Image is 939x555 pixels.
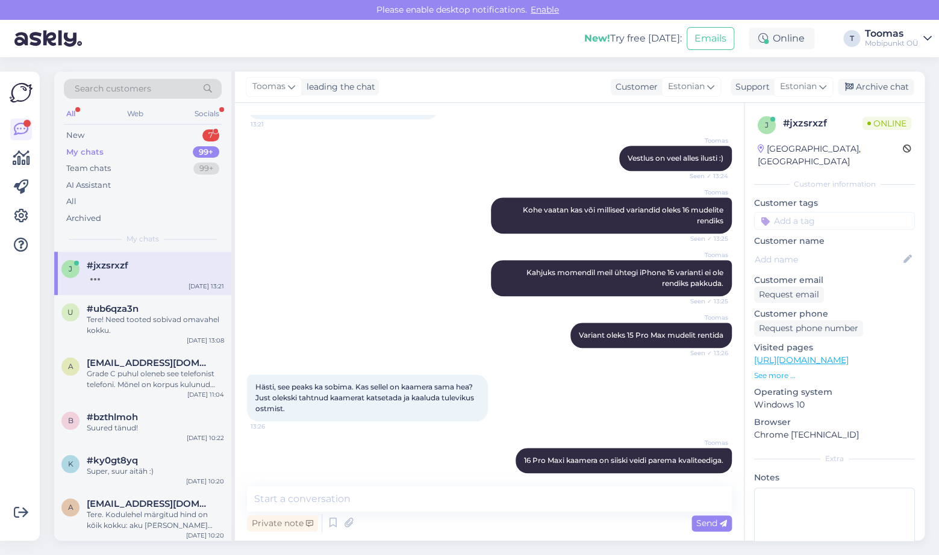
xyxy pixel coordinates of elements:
span: Online [863,117,911,130]
span: 13:21 [251,120,296,129]
div: [DATE] 11:04 [187,390,224,399]
span: Estonian [668,80,705,93]
div: Toomas [865,29,919,39]
div: Try free [DATE]: [584,31,682,46]
b: New! [584,33,610,44]
div: [DATE] 13:08 [187,336,224,345]
div: Super, suur aitäh :) [87,466,224,477]
div: Socials [192,106,222,122]
p: Browser [754,416,915,429]
img: Askly Logo [10,81,33,104]
input: Add a tag [754,212,915,230]
div: [GEOGRAPHIC_DATA], [GEOGRAPHIC_DATA] [758,143,903,168]
span: Seen ✓ 13:34 [683,474,728,483]
span: Toomas [683,188,728,197]
div: leading the chat [302,81,375,93]
div: Private note [247,515,318,532]
div: Web [125,106,146,122]
div: [DATE] 10:20 [186,477,224,486]
span: a [68,362,73,371]
div: 99+ [193,146,219,158]
p: Customer phone [754,308,915,320]
div: Extra [754,453,915,464]
div: Mobipunkt OÜ [865,39,919,48]
span: 16 Pro Maxi kaamera on siiski veidi parema kvaliteediga. [524,456,723,465]
a: ToomasMobipunkt OÜ [865,29,932,48]
span: #ub6qza3n [87,303,139,314]
div: Archived [66,212,101,225]
span: a [68,503,73,512]
span: #bzthlmoh [87,412,138,423]
span: Kohe vaatan kas või millised variandid oleks 16 mudelite rendiks [523,205,725,225]
div: AI Assistant [66,179,111,191]
span: Toomas [683,438,728,447]
span: Toomas [683,250,728,259]
div: [DATE] 13:21 [189,282,224,291]
p: Customer tags [754,197,915,209]
div: Online [749,28,814,49]
p: Windows 10 [754,398,915,411]
span: Send [696,518,727,529]
div: Team chats [66,163,111,175]
span: j [69,264,72,273]
span: Seen ✓ 13:24 [683,172,728,181]
span: Toomas [683,313,728,322]
div: Grade C puhul oleneb see telefonist telefoni. Mõnel on korpus kulunud kuid ekraan väga heas seisu... [87,368,224,390]
div: T [843,30,860,47]
span: Search customers [75,82,151,95]
div: Customer information [754,179,915,190]
div: Tere. Kodulehel märgitud hind on kõik kokku: aku [PERSON_NAME] vahetus. [87,509,224,531]
p: Chrome [TECHNICAL_ID] [754,429,915,441]
span: Vestlus on veel alles ilusti :) [628,153,723,163]
span: Toomas [252,80,285,93]
span: Kahjuks momendil meil ühtegi iPhone 16 varianti ei ole rendiks pakkuda. [526,268,725,288]
span: 13:26 [251,422,296,431]
div: Tere! Need tooted sobivad omavahel kokku. [87,314,224,336]
div: Archive chat [838,79,914,95]
input: Add name [755,253,901,266]
span: Estonian [780,80,817,93]
div: Support [731,81,770,93]
span: andravisnap@gmail.com [87,358,212,368]
span: #ky0gt8yq [87,455,138,466]
div: Customer [611,81,658,93]
span: Toomas [683,136,728,145]
span: u [67,308,73,317]
p: Operating system [754,386,915,398]
span: My chats [126,234,159,244]
a: [URL][DOMAIN_NAME] [754,355,849,365]
p: Visited pages [754,341,915,354]
span: Seen ✓ 13:26 [683,349,728,358]
div: New [66,129,84,141]
span: Enable [527,4,563,15]
p: Notes [754,471,915,484]
div: 99+ [193,163,219,175]
p: Customer name [754,235,915,247]
p: See more ... [754,370,915,381]
span: #jxzsrxzf [87,260,128,271]
div: Request email [754,287,824,303]
span: anetteoja14@icloud.com [87,498,212,509]
span: b [68,416,73,425]
span: j [765,120,769,129]
div: Suured tänud! [87,423,224,433]
span: Seen ✓ 13:25 [683,297,728,306]
div: [DATE] 10:22 [187,433,224,442]
button: Emails [687,27,734,50]
div: [DATE] 10:20 [186,531,224,540]
div: 7 [202,129,219,141]
div: Request phone number [754,320,863,336]
span: Variant oleks 15 Pro Max mudelit rentida [579,330,723,340]
p: Customer email [754,274,915,287]
span: k [68,459,73,468]
span: Seen ✓ 13:25 [683,234,728,243]
span: Hästi, see peaks ka sobima. Kas sellel on kaamera sama hea? Just olekski tahtnud kaamerat katseta... [255,382,476,413]
div: All [64,106,78,122]
div: # jxzsrxzf [783,116,863,131]
div: My chats [66,146,104,158]
div: All [66,196,76,208]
